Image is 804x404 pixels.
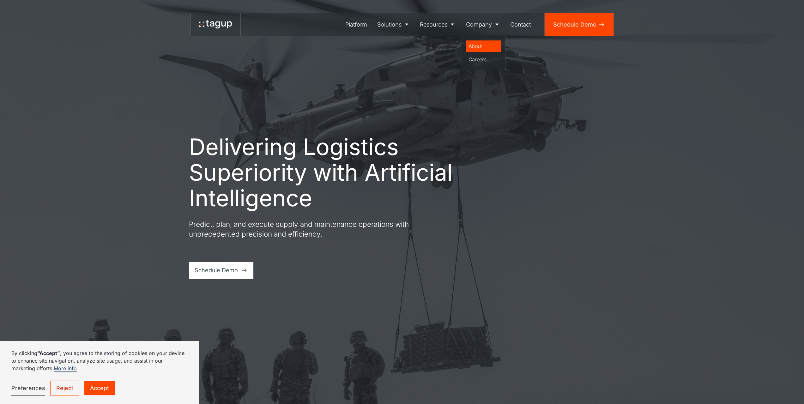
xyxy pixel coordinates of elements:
a: Contact [505,13,536,36]
strong: “Accept” [37,350,60,356]
a: Schedule Demo [189,262,254,279]
a: Reject [50,381,79,395]
div: Careers [468,56,498,63]
div: Schedule Demo [553,20,596,29]
a: Accept [84,381,115,395]
a: Schedule Demo [545,13,614,36]
div: Contact [510,20,531,29]
div: Resources [420,20,447,29]
div: Platform [345,20,367,29]
nav: Company [461,36,505,70]
a: Preferences [11,381,45,395]
div: Solutions [377,20,402,29]
a: About [466,40,501,52]
h1: Delivering Logistics Superiority with Artificial Intelligence [189,134,454,211]
a: Company [461,13,505,36]
p: By clicking , you agree to the storing of cookies on your device to enhance site navigation, anal... [11,349,188,372]
a: Solutions [372,13,415,36]
a: More info [54,365,77,372]
a: Careers [466,54,501,66]
a: Platform [341,13,372,36]
p: Predict, plan, and execute supply and maintenance operations with unprecedented precision and eff... [189,219,416,239]
div: About [468,42,498,50]
a: Resources [415,13,461,36]
div: Schedule Demo [195,266,238,274]
div: Company [466,20,492,29]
